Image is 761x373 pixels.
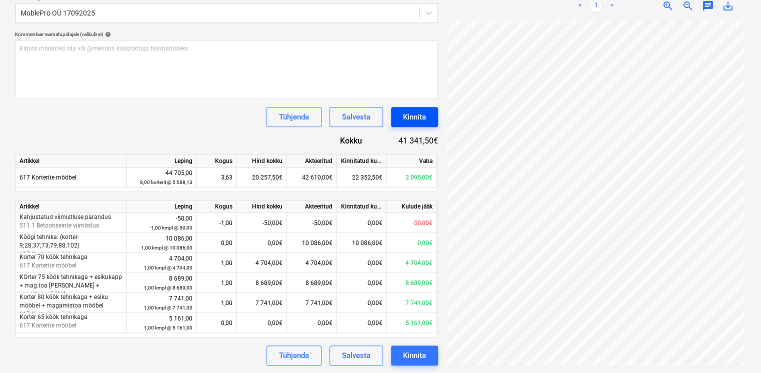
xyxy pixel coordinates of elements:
[337,253,387,273] div: 0,00€
[403,110,426,123] div: Kinnita
[287,167,337,187] div: 42 610,00€
[391,107,438,127] button: Kinnita
[342,349,370,362] div: Salvesta
[197,313,237,333] div: 0,00
[131,314,192,332] div: 5 161,00
[197,233,237,253] div: 0,00
[337,233,387,253] div: 10 086,00€
[287,253,337,273] div: 4 704,00€
[387,253,437,273] div: 4 704,00€
[237,253,287,273] div: 4 704,00€
[19,233,79,249] span: Köögi tehnika: (korter- 9;28;37;73;79;88;102)
[19,213,111,220] span: Kahjustatud viimistluse parandus
[19,313,87,320] span: Korter 65 köök tehnikaga
[19,310,76,317] span: 617 Korterite mööbel
[197,273,237,293] div: 1,00
[144,285,192,290] small: 1,00 kmpl @ 8 689,00
[287,200,337,213] div: Akteeritud
[197,213,237,233] div: -1,00
[19,322,76,329] span: 617 Korterite mööbel
[391,345,438,365] button: Kinnita
[131,294,192,312] div: 7 741,00
[387,200,437,213] div: Kulude jääk
[387,293,437,313] div: 7 741,00€
[308,135,378,146] div: Kokku
[197,200,237,213] div: Kogus
[266,107,321,127] button: Tühjenda
[287,233,337,253] div: 10 086,00€
[19,253,87,260] span: Korter 70 köök tehnikaga
[387,313,437,333] div: 5 161,00€
[237,293,287,313] div: 7 741,00€
[197,253,237,273] div: 1,00
[237,200,287,213] div: Hind kokku
[15,155,127,167] div: Artikkel
[287,293,337,313] div: 7 741,00€
[337,313,387,333] div: 0,00€
[197,167,237,187] div: 3,63
[19,174,76,181] span: 617 Korterite mööbel
[237,213,287,233] div: -50,00€
[403,349,426,362] div: Kinnita
[127,155,197,167] div: Leping
[197,155,237,167] div: Kogus
[287,155,337,167] div: Akteeritud
[337,155,387,167] div: Kinnitatud kulud
[237,167,287,187] div: 20 257,50€
[287,313,337,333] div: 0,00€
[149,225,192,230] small: -1,00 kmpl @ 50,00
[711,325,761,373] iframe: Chat Widget
[19,293,108,309] span: Korter 80 köök tehnikaga + esiku mööbel + magamistoa mööbel
[127,200,197,213] div: Leping
[387,233,437,253] div: 0,00€
[337,293,387,313] div: 0,00€
[131,274,192,292] div: 8 689,00
[337,167,387,187] div: 22 352,50€
[15,31,438,37] div: Kommentaar raamatupidajale (valikuline)
[237,155,287,167] div: Hind kokku
[287,273,337,293] div: 8 689,00€
[197,293,237,313] div: 1,00
[19,273,122,297] span: KOrter 75 köök tehnikaga + esikukapp + mag.toa kapp + vannitoa mööbel
[237,273,287,293] div: 8 689,00€
[19,222,99,229] span: 511.1 Betoonseinte viimistlus
[141,245,192,250] small: 1,00 kmpl @ 10 086,00
[237,313,287,333] div: 0,00€
[266,345,321,365] button: Tühjenda
[19,262,76,269] span: 617 Korterite mööbel
[131,168,192,187] div: 44 705,00
[144,265,192,270] small: 1,00 kmpl @ 4 704,00
[387,167,437,187] div: 2 095,00€
[337,213,387,233] div: 0,00€
[387,155,437,167] div: Vaba
[329,107,383,127] button: Salvesta
[279,349,309,362] div: Tühjenda
[342,110,370,123] div: Salvesta
[131,214,192,232] div: -50,00
[144,325,192,330] small: 1,00 kmpl @ 5 161,00
[15,200,127,213] div: Artikkel
[131,254,192,272] div: 4 704,00
[19,250,76,257] span: 617 Korterite mööbel
[337,273,387,293] div: 0,00€
[237,233,287,253] div: 0,00€
[144,305,192,310] small: 1,00 kmpl @ 7 741,00
[279,110,309,123] div: Tühjenda
[387,213,437,233] div: -50,00€
[103,31,111,37] span: help
[378,135,438,146] div: 41 341,50€
[131,234,192,252] div: 10 086,00
[337,200,387,213] div: Kinnitatud kulud
[387,273,437,293] div: 8 689,00€
[329,345,383,365] button: Salvesta
[140,179,192,185] small: 8,00 korterit @ 5 588,13
[287,213,337,233] div: -50,00€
